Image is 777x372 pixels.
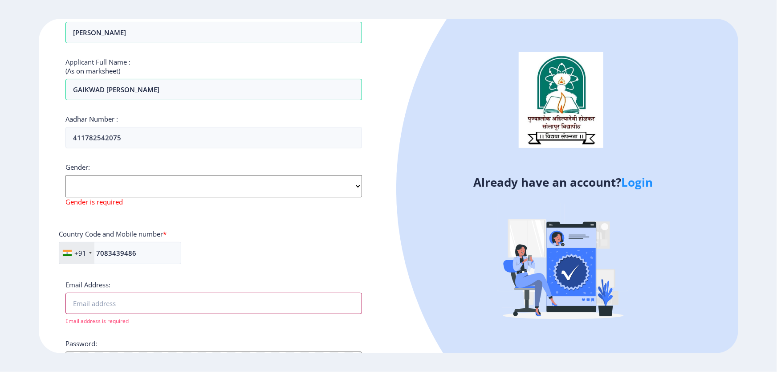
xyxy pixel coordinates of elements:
label: Email Address: [65,280,110,289]
img: logo [519,52,603,147]
span: Email address is required [65,317,129,325]
input: Last Name [65,22,362,43]
label: Password: [65,339,97,348]
img: Verified-rafiki.svg [485,186,641,342]
label: Aadhar Number : [65,114,118,123]
span: Gender is required [65,197,123,206]
label: Gender: [65,163,90,172]
div: India (भारत): +91 [59,242,94,264]
h4: Already have an account? [395,175,732,189]
a: Login [622,174,653,190]
label: Country Code and Mobile number [59,229,167,238]
input: Full Name [65,79,362,100]
label: Applicant Full Name : (As on marksheet) [65,57,130,75]
input: Mobile No [59,242,181,264]
input: Email address [65,293,362,314]
input: Aadhar Number [65,127,362,148]
div: +91 [74,249,86,258]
